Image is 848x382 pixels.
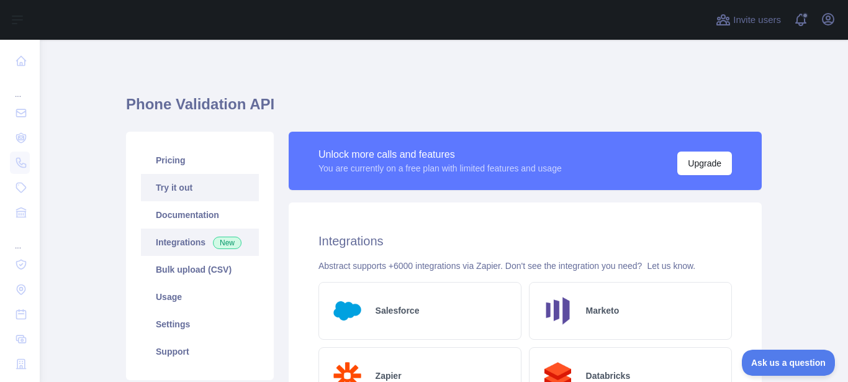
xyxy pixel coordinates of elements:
[318,260,732,272] div: Abstract supports +6000 integrations via Zapier. Don't see the integration you need?
[318,162,562,175] div: You are currently on a free plan with limited features and usage
[141,283,259,311] a: Usage
[213,237,241,249] span: New
[318,147,562,162] div: Unlock more calls and features
[10,75,30,99] div: ...
[141,147,259,174] a: Pricing
[586,370,631,382] h2: Databricks
[677,152,732,175] button: Upgrade
[713,10,783,30] button: Invite users
[10,226,30,251] div: ...
[318,232,732,250] h2: Integrations
[141,256,259,283] a: Bulk upload (CSV)
[742,350,836,376] iframe: Toggle Customer Support
[141,229,259,256] a: Integrations New
[126,94,762,124] h1: Phone Validation API
[586,304,620,317] h2: Marketo
[141,201,259,229] a: Documentation
[539,293,576,329] img: Logo
[376,304,420,317] h2: Salesforce
[329,293,366,329] img: Logo
[376,370,402,382] h2: Zapier
[647,261,695,271] a: Let us know.
[141,174,259,201] a: Try it out
[141,311,259,338] a: Settings
[733,13,781,27] span: Invite users
[141,338,259,365] a: Support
